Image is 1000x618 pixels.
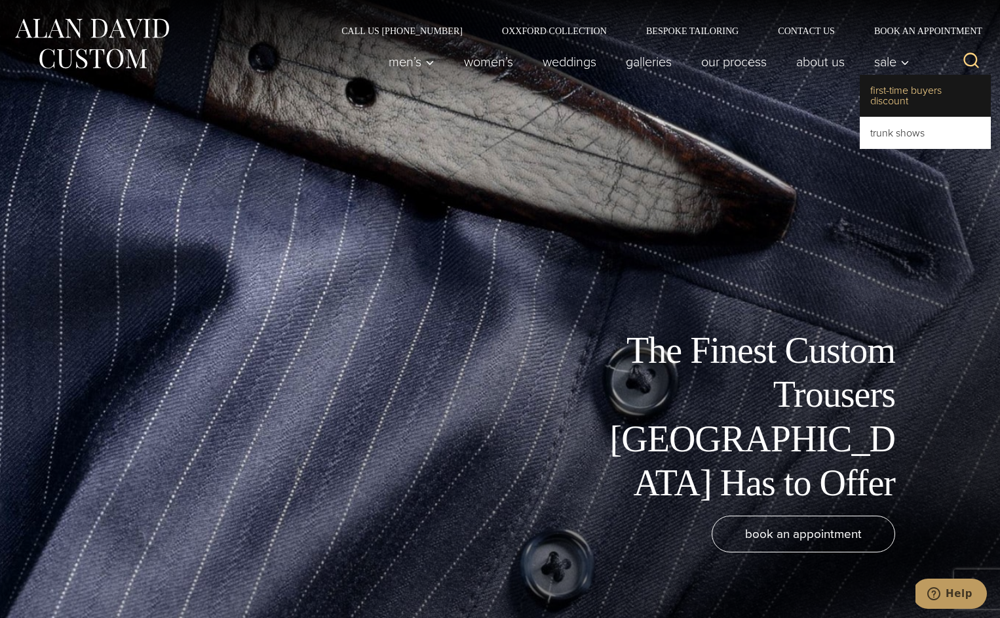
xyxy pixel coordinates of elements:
span: book an appointment [745,524,862,543]
a: Oxxford Collection [482,26,626,35]
h1: The Finest Custom Trousers [GEOGRAPHIC_DATA] Has to Offer [600,329,895,505]
a: About Us [782,49,860,75]
a: book an appointment [712,516,895,552]
a: First-Time Buyers Discount [860,75,991,117]
nav: Primary Navigation [374,49,917,75]
img: Alan David Custom [13,14,170,73]
a: Galleries [611,49,687,75]
a: Call Us [PHONE_NUMBER] [322,26,482,35]
button: View Search Form [955,46,987,77]
a: Women’s [450,49,528,75]
a: Contact Us [758,26,855,35]
button: Men’s sub menu toggle [374,49,450,75]
a: Bespoke Tailoring [626,26,758,35]
a: Book an Appointment [855,26,987,35]
a: weddings [528,49,611,75]
nav: Secondary Navigation [322,26,987,35]
iframe: Opens a widget where you can chat to one of our agents [915,579,987,611]
button: Sale sub menu toggle [860,49,917,75]
a: Our Process [687,49,782,75]
a: Trunk Shows [860,117,991,149]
